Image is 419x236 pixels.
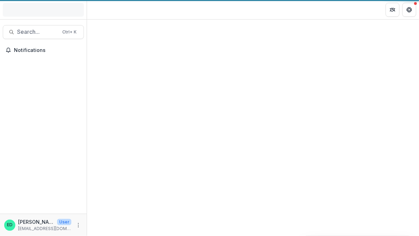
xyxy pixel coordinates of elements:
[3,45,84,56] button: Notifications
[386,3,400,17] button: Partners
[402,3,416,17] button: Get Help
[3,25,84,39] button: Search...
[14,47,81,53] span: Notifications
[90,5,119,15] nav: breadcrumb
[74,221,82,229] button: More
[18,226,71,232] p: [EMAIL_ADDRESS][DOMAIN_NAME]
[57,219,71,225] p: User
[61,28,78,36] div: Ctrl + K
[7,223,13,227] div: Estevan D. Delgado
[18,218,54,226] p: [PERSON_NAME]
[17,29,58,35] span: Search...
